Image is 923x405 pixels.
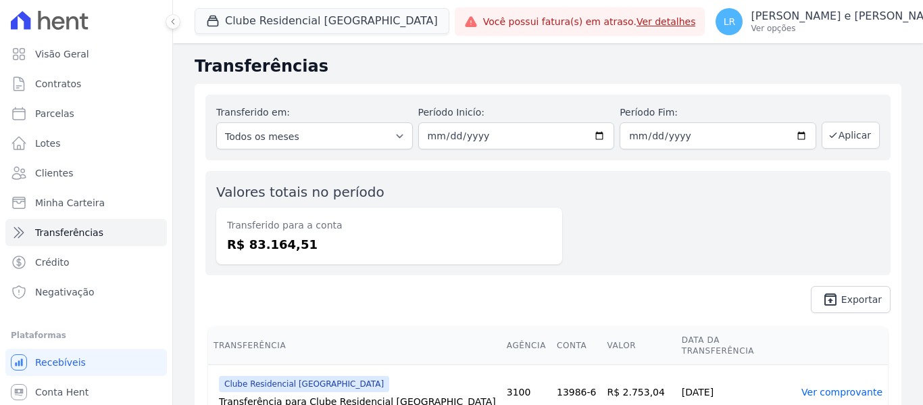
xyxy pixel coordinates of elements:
a: Minha Carteira [5,189,167,216]
label: Transferido em: [216,107,290,118]
span: Parcelas [35,107,74,120]
a: Ver detalhes [637,16,696,27]
label: Período Inicío: [418,105,615,120]
th: Data da Transferência [676,327,796,365]
a: unarchive Exportar [811,286,891,313]
span: Conta Hent [35,385,89,399]
a: Negativação [5,279,167,306]
a: Ver comprovante [801,387,882,398]
dd: R$ 83.164,51 [227,235,551,254]
span: Minha Carteira [35,196,105,210]
span: LR [724,17,736,26]
span: Exportar [841,295,882,304]
a: Contratos [5,70,167,97]
span: Transferências [35,226,103,239]
span: Crédito [35,256,70,269]
th: Conta [551,327,602,365]
a: Clientes [5,160,167,187]
dt: Transferido para a conta [227,218,551,233]
span: Você possui fatura(s) em atraso. [483,15,696,29]
th: Valor [601,327,676,365]
th: Transferência [208,327,501,365]
span: Lotes [35,137,61,150]
a: Crédito [5,249,167,276]
h2: Transferências [195,54,901,78]
label: Período Fim: [620,105,816,120]
span: Recebíveis [35,356,86,369]
a: Transferências [5,219,167,246]
a: Recebíveis [5,349,167,376]
i: unarchive [822,291,839,308]
span: Negativação [35,285,95,299]
a: Lotes [5,130,167,157]
th: Agência [501,327,551,365]
a: Parcelas [5,100,167,127]
span: Clube Residencial [GEOGRAPHIC_DATA] [219,376,389,392]
a: Visão Geral [5,41,167,68]
button: Clube Residencial [GEOGRAPHIC_DATA] [195,8,449,34]
span: Contratos [35,77,81,91]
span: Clientes [35,166,73,180]
button: Aplicar [822,122,880,149]
span: Visão Geral [35,47,89,61]
label: Valores totais no período [216,184,384,200]
div: Plataformas [11,327,161,343]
